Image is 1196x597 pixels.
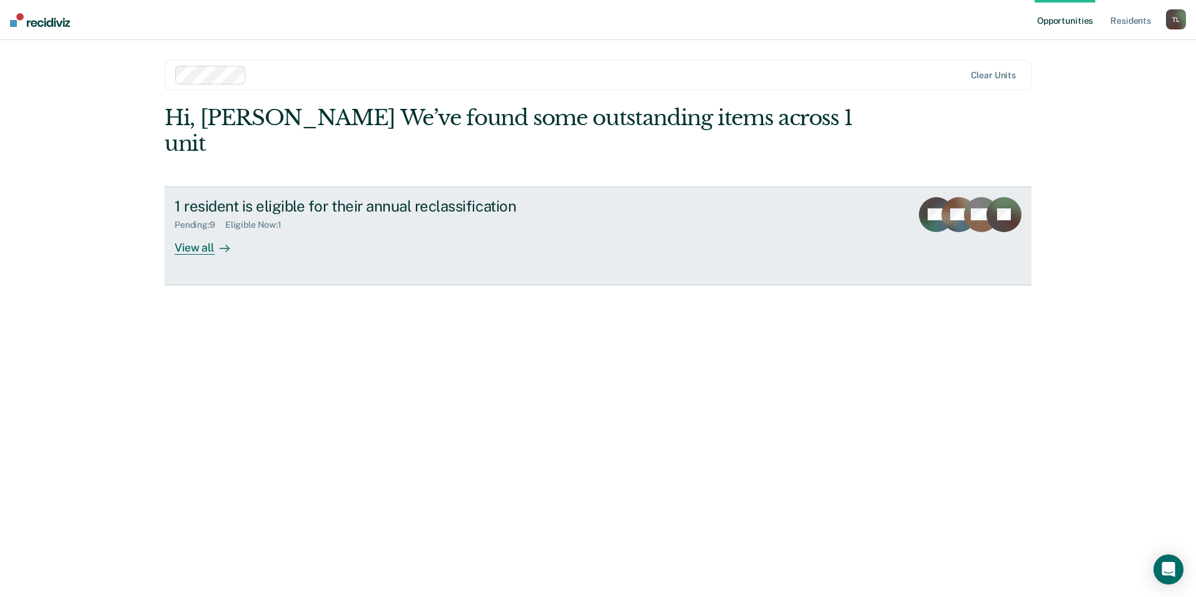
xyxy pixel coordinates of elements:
[165,105,858,156] div: Hi, [PERSON_NAME] We’ve found some outstanding items across 1 unit
[175,230,245,255] div: View all
[1166,9,1186,29] button: TL
[1153,554,1183,584] div: Open Intercom Messenger
[175,197,614,215] div: 1 resident is eligible for their annual reclassification
[225,220,291,230] div: Eligible Now : 1
[971,70,1016,81] div: Clear units
[175,220,225,230] div: Pending : 9
[10,13,70,27] img: Recidiviz
[1166,9,1186,29] div: T L
[165,186,1031,285] a: 1 resident is eligible for their annual reclassificationPending:9Eligible Now:1View all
